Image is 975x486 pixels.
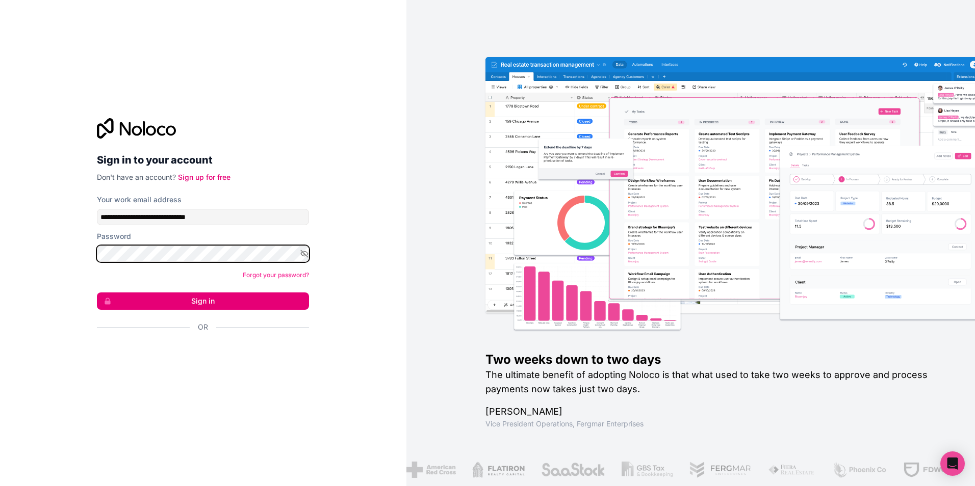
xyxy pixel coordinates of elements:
[610,462,662,478] img: /assets/gbstax-C-GtDUiK.png
[178,173,230,181] a: Sign up for free
[530,462,594,478] img: /assets/saastock-C6Zbiodz.png
[485,352,942,368] h1: Two weeks down to two days
[395,462,445,478] img: /assets/american-red-cross-BAupjrZR.png
[485,404,942,419] h1: [PERSON_NAME]
[485,368,942,396] h2: The ultimate benefit of adopting Noloco is that what used to take two weeks to approve and proces...
[97,246,309,262] input: Password
[243,271,309,279] a: Forgot your password?
[461,462,514,478] img: /assets/flatiron-C8eUkumj.png
[97,292,309,310] button: Sign in
[97,195,182,205] label: Your work email address
[892,462,952,478] img: /assets/fdworks-Bi04fVtw.png
[821,462,876,478] img: /assets/phoenix-BREaitsQ.png
[198,322,208,332] span: Or
[97,173,176,181] span: Don't have an account?
[97,231,131,241] label: Password
[92,343,306,366] iframe: Sign in with Google Button
[940,451,965,476] div: Open Intercom Messenger
[97,151,309,169] h2: Sign in to your account
[757,462,805,478] img: /assets/fiera-fwj2N5v4.png
[97,209,309,225] input: Email address
[485,419,942,429] h1: Vice President Operations , Fergmar Enterprises
[678,462,740,478] img: /assets/fergmar-CudnrXN5.png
